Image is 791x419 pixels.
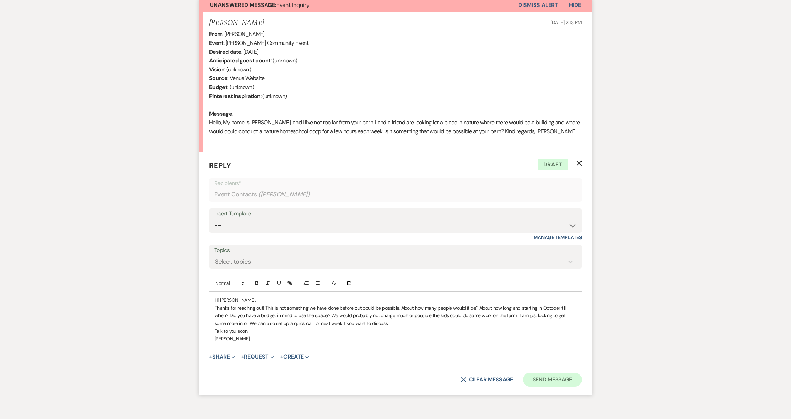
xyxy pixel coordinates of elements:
p: Thanks for reaching out! This is not something we have done before but could be possible. About h... [215,304,576,327]
button: Send Message [523,373,582,387]
button: Share [209,354,235,360]
label: Topics [214,245,577,255]
b: Desired date [209,48,241,56]
button: Create [280,354,309,360]
b: Message [209,110,232,117]
b: Pinterest inspiration [209,92,261,100]
span: Reply [209,161,231,170]
span: + [209,354,212,360]
a: Manage Templates [534,234,582,241]
p: Hi [PERSON_NAME], [215,296,576,304]
p: [PERSON_NAME] [215,335,576,342]
b: Vision [209,66,224,73]
span: Event Inquiry [210,1,310,9]
p: Talk to you soon, [215,327,576,335]
div: Select topics [215,257,251,266]
b: Budget [209,84,227,91]
b: Event [209,39,224,47]
span: + [241,354,244,360]
b: Source [209,75,227,82]
span: [DATE] 2:13 PM [550,19,582,26]
span: Draft [538,159,568,170]
p: Recipients* [214,179,577,188]
span: Hide [569,1,581,9]
div: Insert Template [214,209,577,219]
span: ( [PERSON_NAME] ) [258,190,310,199]
div: : [PERSON_NAME] : [PERSON_NAME] Community Event : [DATE] : (unknown) : (unknown) : Venue Website ... [209,30,582,145]
b: From [209,30,222,38]
h5: [PERSON_NAME] [209,19,264,27]
b: Anticipated guest count [209,57,271,64]
div: Event Contacts [214,188,577,201]
strong: Unanswered Message: [210,1,276,9]
button: Clear message [461,377,513,382]
button: Request [241,354,274,360]
span: + [280,354,283,360]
